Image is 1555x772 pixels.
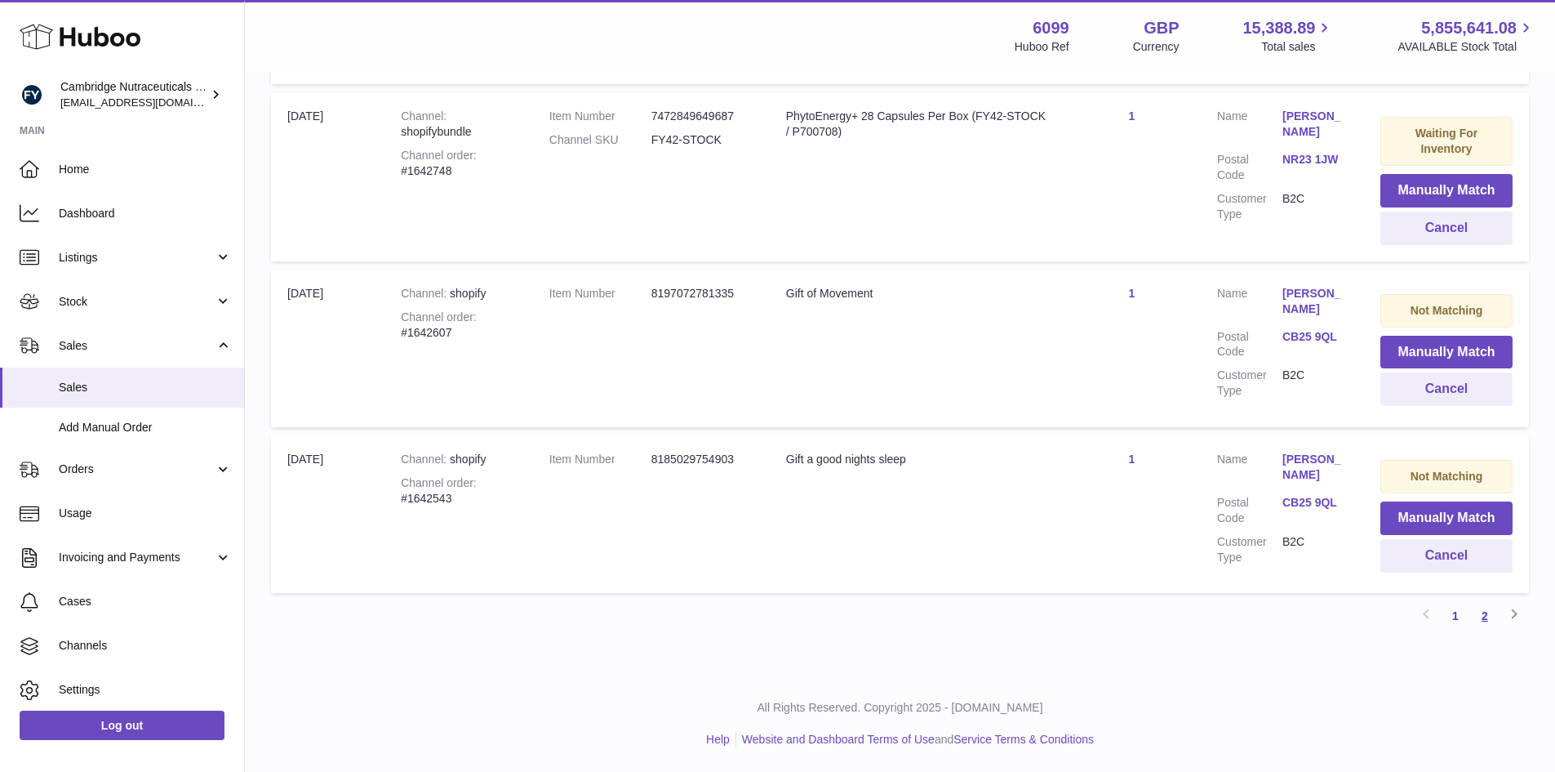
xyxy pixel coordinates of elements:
[786,452,1046,467] div: Gift a good nights sleep
[1217,329,1282,360] dt: Postal Code
[1129,287,1135,300] a: 1
[1282,109,1348,140] a: [PERSON_NAME]
[60,79,207,110] div: Cambridge Nutraceuticals Ltd
[271,270,384,427] td: [DATE]
[706,733,730,746] a: Help
[1282,191,1348,222] dd: B2C
[59,594,232,609] span: Cases
[258,700,1542,716] p: All Rights Reserved. Copyright 2025 - [DOMAIN_NAME]
[1133,39,1180,55] div: Currency
[651,132,753,148] dd: FY42-STOCK
[1217,191,1282,222] dt: Customer Type
[59,462,215,477] span: Orders
[401,475,517,506] div: #1642543
[271,92,384,261] td: [DATE]
[1380,174,1513,208] button: Manually Match
[59,206,232,221] span: Dashboard
[1217,152,1282,183] dt: Postal Code
[549,132,651,148] dt: Channel SKU
[59,162,232,177] span: Home
[1144,17,1179,39] strong: GBP
[651,452,753,467] dd: 8185029754903
[401,452,517,467] div: shopify
[1217,452,1282,487] dt: Name
[401,287,450,300] strong: Channel
[401,109,517,140] div: shopifybundle
[59,638,232,654] span: Channels
[953,733,1094,746] a: Service Terms & Conditions
[1380,212,1513,245] button: Cancel
[59,338,215,354] span: Sales
[59,380,232,395] span: Sales
[401,109,447,123] strong: Channel
[1282,495,1348,511] a: CB25 9QL
[1282,452,1348,483] a: [PERSON_NAME]
[1217,286,1282,321] dt: Name
[1411,470,1483,483] strong: Not Matching
[549,286,651,301] dt: Item Number
[651,286,753,301] dd: 8197072781335
[401,286,517,301] div: shopify
[1380,502,1513,535] button: Manually Match
[1282,534,1348,565] dd: B2C
[401,310,477,324] strong: Channel order
[1470,601,1499,631] a: 2
[1261,39,1334,55] span: Total sales
[1129,453,1135,466] a: 1
[1397,39,1535,55] span: AVAILABLE Stock Total
[1282,368,1348,399] dd: B2C
[59,550,215,565] span: Invoicing and Payments
[401,310,517,341] div: #1642607
[651,109,753,124] dd: 7472849649687
[549,452,651,467] dt: Item Number
[1242,17,1334,55] a: 15,388.89 Total sales
[1415,127,1477,155] strong: Waiting For Inventory
[1282,286,1348,317] a: [PERSON_NAME]
[401,476,477,489] strong: Channel order
[1380,336,1513,369] button: Manually Match
[1397,17,1535,55] a: 5,855,641.08 AVAILABLE Stock Total
[1217,495,1282,526] dt: Postal Code
[1282,329,1348,345] a: CB25 9QL
[786,286,1046,301] div: Gift of Movement
[20,83,44,107] img: huboo@camnutra.com
[1441,601,1470,631] a: 1
[59,682,232,698] span: Settings
[59,250,215,266] span: Listings
[1217,368,1282,399] dt: Customer Type
[736,732,1094,747] li: and
[401,149,477,162] strong: Channel order
[60,96,240,109] span: [EMAIL_ADDRESS][DOMAIN_NAME]
[59,294,215,310] span: Stock
[549,109,651,124] dt: Item Number
[1217,109,1282,144] dt: Name
[1015,39,1069,55] div: Huboo Ref
[1421,17,1517,39] span: 5,855,641.08
[786,109,1046,140] div: PhytoEnergy+ 28 Capsules Per Box (FY42-STOCK / P700708)
[1217,534,1282,565] dt: Customer Type
[1380,373,1513,406] button: Cancel
[401,453,450,466] strong: Channel
[271,435,384,593] td: [DATE]
[59,506,232,521] span: Usage
[1380,539,1513,573] button: Cancel
[1129,109,1135,123] a: 1
[1033,17,1069,39] strong: 6099
[1411,304,1483,317] strong: Not Matching
[59,420,232,435] span: Add Manual Order
[20,711,224,740] a: Log out
[742,733,935,746] a: Website and Dashboard Terms of Use
[1242,17,1315,39] span: 15,388.89
[401,148,517,179] div: #1642748
[1282,152,1348,167] a: NR23 1JW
